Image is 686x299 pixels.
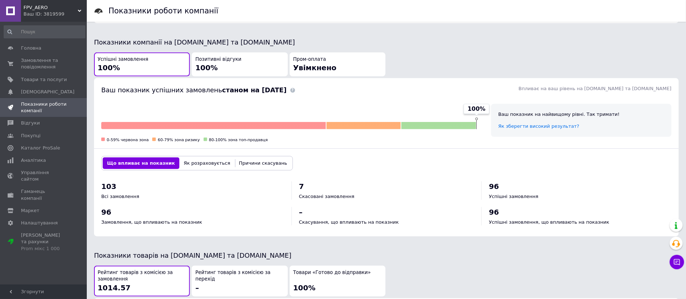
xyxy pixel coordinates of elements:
[293,283,316,292] span: 100%
[21,145,60,151] span: Каталог ProSale
[195,269,284,283] span: Рейтинг товарів з комісією за перехід
[94,52,190,77] button: Успішні замовлення100%
[21,157,46,164] span: Аналітика
[21,132,41,139] span: Покупці
[94,38,295,46] span: Показники компанії на [DOMAIN_NAME] та [DOMAIN_NAME]
[192,52,287,77] button: Позитивні відгуки100%
[192,266,287,296] button: Рейтинг товарів з комісією за перехід–
[158,138,200,142] span: 60-79% зона ризику
[107,138,149,142] span: 0-59% червона зона
[98,63,120,72] span: 100%
[21,76,67,83] span: Товари та послуги
[468,105,485,113] span: 100%
[21,120,40,126] span: Відгуки
[21,101,67,114] span: Показники роботи компанії
[21,188,67,201] span: Гаманець компанії
[98,283,131,292] span: 1014.57
[293,63,337,72] span: Увімкнено
[98,269,186,283] span: Рейтинг товарів з комісією за замовлення
[4,25,85,38] input: Пошук
[498,123,579,129] a: Як зберегти високий результат?
[489,219,609,225] span: Успішні замовлення, що впливають на показник
[24,11,87,17] div: Ваш ID: 3819599
[489,208,499,216] span: 96
[235,157,291,169] button: Причини скасувань
[195,63,218,72] span: 100%
[290,52,385,77] button: Пром-оплатаУвімкнено
[24,4,78,11] span: FPV_AERO
[21,245,67,252] div: Prom мікс 1 000
[21,169,67,182] span: Управління сайтом
[195,56,241,63] span: Позитивні відгуки
[489,182,499,191] span: 96
[21,57,67,70] span: Замовлення та повідомлення
[299,194,354,199] span: Скасовані замовлення
[293,56,326,63] span: Пром-оплата
[101,219,202,225] span: Замовлення, що впливають на показник
[101,86,287,94] span: Ваш показник успішних замовлень
[498,111,664,118] div: Ваш показник на найвищому рівні. Так тримати!
[103,157,179,169] button: Що впливає на показник
[94,252,291,259] span: Показники товарів на [DOMAIN_NAME] та [DOMAIN_NAME]
[290,266,385,296] button: Товари «Готово до відправки»100%
[293,269,371,276] span: Товари «Готово до відправки»
[21,89,74,95] span: [DEMOGRAPHIC_DATA]
[299,182,304,191] span: 7
[21,220,58,226] span: Налаштування
[101,182,116,191] span: 103
[299,208,303,216] span: –
[195,283,199,292] span: –
[222,86,286,94] b: станом на [DATE]
[489,194,538,199] span: Успішні замовлення
[98,56,148,63] span: Успішні замовлення
[21,207,39,214] span: Маркет
[299,219,399,225] span: Скасування, що впливають на показник
[21,45,41,51] span: Головна
[94,266,190,296] button: Рейтинг товарів з комісією за замовлення1014.57
[179,157,235,169] button: Як розраховується
[101,208,111,216] span: 96
[670,255,684,269] button: Чат з покупцем
[21,232,67,252] span: [PERSON_NAME] та рахунки
[519,86,672,91] span: Впливає на ваш рівень на [DOMAIN_NAME] та [DOMAIN_NAME]
[101,194,139,199] span: Всі замовлення
[108,7,218,15] h1: Показники роботи компанії
[209,138,268,142] span: 80-100% зона топ-продавця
